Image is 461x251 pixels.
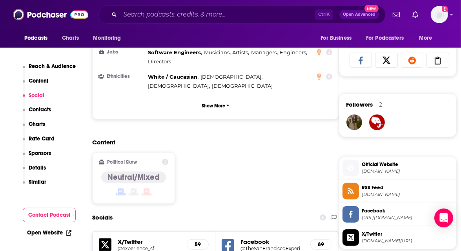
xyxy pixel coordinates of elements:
[29,63,76,70] p: Reach & Audience
[204,48,231,57] span: ,
[369,114,385,130] img: TuskBrowser
[362,184,453,191] span: RSS Feed
[315,31,361,46] button: open menu
[251,49,277,55] span: Managers
[362,207,453,214] span: Facebook
[366,33,404,44] span: For Podcasters
[148,49,201,55] span: Software Engineers
[23,150,51,164] button: Sponsors
[13,7,88,22] img: Podchaser - Follow, Share and Rate Podcasts
[202,103,225,109] p: Show More
[57,31,84,46] a: Charts
[361,31,415,46] button: open menu
[23,121,46,135] button: Charts
[23,164,46,179] button: Details
[200,74,261,80] span: [DEMOGRAPHIC_DATA]
[29,78,48,84] p: Content
[362,215,453,221] span: https://www.facebook.com/TheSanFranciscoExperiencePodcast
[233,49,248,55] span: Artists
[343,229,453,246] a: X/Twitter[DOMAIN_NAME][URL]
[346,114,362,130] img: SFExperience
[98,6,386,24] div: Search podcasts, credits, & more...
[241,238,304,245] h5: Facebook
[99,74,145,79] h3: Ethnicities
[317,241,326,248] h5: 89
[362,192,453,197] span: anchor.fm
[434,209,453,227] div: Open Intercom Messenger
[343,183,453,199] a: RSS Feed[DOMAIN_NAME]
[99,98,332,113] button: Show More
[362,161,453,168] span: Official Website
[409,8,421,21] a: Show notifications dropdown
[362,168,453,174] span: thesanfranciscoexperiencepodcast.com
[343,13,375,17] span: Open Advanced
[27,229,71,236] a: Open Website
[29,121,45,127] p: Charts
[93,33,121,44] span: Monitoring
[118,238,180,245] h5: X/Twitter
[364,5,379,12] span: New
[375,53,398,68] a: Share on X/Twitter
[212,83,273,89] span: [DEMOGRAPHIC_DATA]
[280,49,306,55] span: Engineers
[29,179,46,185] p: Similar
[442,6,448,12] svg: Add a profile image
[251,48,278,57] span: ,
[23,179,47,193] button: Similar
[233,48,250,57] span: ,
[29,135,55,142] p: Rate Card
[321,33,352,44] span: For Business
[148,48,202,57] span: ,
[92,210,113,225] h2: Socials
[92,138,333,146] h2: Content
[29,106,51,113] p: Contacts
[29,92,44,99] p: Social
[108,159,137,165] h2: Political Skew
[148,74,197,80] span: White / Caucasian
[390,8,403,21] a: Show notifications dropdown
[23,106,51,121] button: Contacts
[23,92,45,107] button: Social
[108,172,160,182] h4: Neutral/Mixed
[346,101,373,108] span: Followers
[343,160,453,176] a: Official Website[DOMAIN_NAME]
[200,72,262,81] span: ,
[280,48,307,57] span: ,
[19,31,58,46] button: open menu
[419,33,432,44] span: More
[362,238,453,244] span: twitter.com/experience_sf
[401,53,424,68] a: Share on Reddit
[362,231,453,238] span: X/Twitter
[343,206,453,223] a: Facebook[URL][DOMAIN_NAME]
[62,33,79,44] span: Charts
[148,83,209,89] span: [DEMOGRAPHIC_DATA]
[431,6,448,23] span: Logged in as megcassidy
[148,72,199,81] span: ,
[120,8,315,21] input: Search podcasts, credits, & more...
[431,6,448,23] img: User Profile
[29,150,51,157] p: Sponsors
[23,208,76,222] button: Contact Podcast
[315,9,333,20] span: Ctrl K
[29,164,46,171] p: Details
[148,81,210,90] span: ,
[87,31,131,46] button: open menu
[204,49,230,55] span: Musicians
[414,31,442,46] button: open menu
[23,135,55,150] button: Rate Card
[24,33,47,44] span: Podcasts
[23,63,76,78] button: Reach & Audience
[193,241,202,248] h5: 59
[23,78,49,92] button: Content
[350,53,372,68] a: Share on Facebook
[379,101,383,108] div: 2
[99,50,145,55] h3: Jobs
[148,58,171,65] span: Directors
[426,53,449,68] a: Copy Link
[431,6,448,23] button: Show profile menu
[339,10,379,19] button: Open AdvancedNew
